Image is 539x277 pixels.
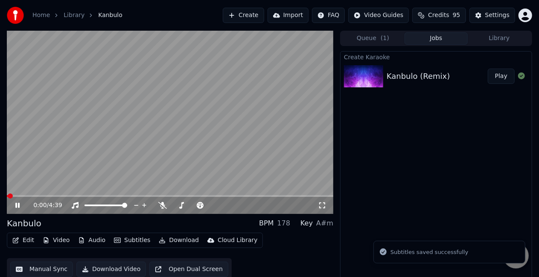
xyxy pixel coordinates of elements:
div: Create Karaoke [341,52,532,62]
button: Manual Sync [10,262,73,277]
button: Import [268,8,309,23]
button: Credits95 [412,8,466,23]
div: Cloud Library [218,236,257,245]
nav: breadcrumb [32,11,122,20]
a: Library [64,11,84,20]
button: Settings [469,8,515,23]
button: Download [155,234,202,246]
div: 178 [277,218,291,228]
div: Subtitles saved successfully [390,248,468,257]
div: Kanbulo [7,217,41,229]
div: BPM [259,218,274,228]
button: Open Dual Screen [149,262,228,277]
button: Download Video [76,262,146,277]
span: Credits [428,11,449,20]
button: Subtitles [111,234,154,246]
span: ( 1 ) [381,34,389,43]
button: Play [488,69,515,84]
div: Kanbulo (Remix) [387,70,450,82]
span: 4:39 [49,201,62,210]
button: Create [223,8,264,23]
span: 95 [453,11,460,20]
img: youka [7,7,24,24]
div: Key [300,218,313,228]
div: / [33,201,54,210]
button: FAQ [312,8,345,23]
button: Queue [341,32,405,45]
button: Edit [9,234,38,246]
button: Video [39,234,73,246]
a: Home [32,11,50,20]
div: Settings [485,11,510,20]
span: Kanbulo [98,11,122,20]
div: A#m [316,218,333,228]
button: Jobs [405,32,468,45]
span: 0:00 [33,201,47,210]
button: Video Guides [348,8,409,23]
button: Audio [75,234,109,246]
button: Library [468,32,531,45]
